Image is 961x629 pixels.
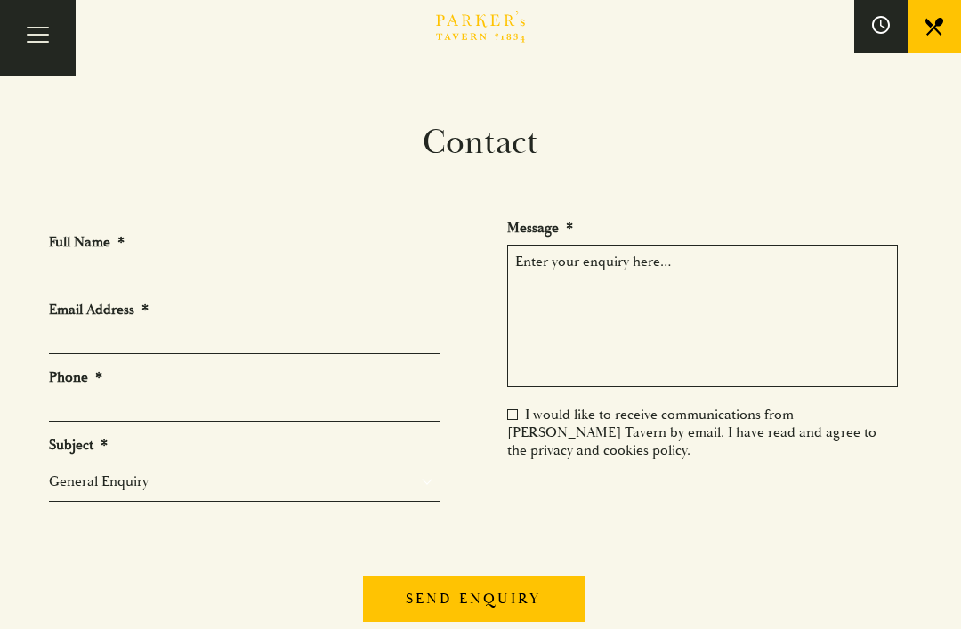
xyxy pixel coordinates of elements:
[363,576,585,622] input: Send enquiry
[49,301,149,319] label: Email Address
[36,123,925,164] h1: Contact
[507,219,573,238] label: Message
[507,406,876,459] label: I would like to receive communications from [PERSON_NAME] Tavern by email. I have read and agree ...
[49,368,102,387] label: Phone
[507,473,778,543] iframe: reCAPTCHA
[49,233,125,252] label: Full Name
[49,436,108,455] label: Subject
